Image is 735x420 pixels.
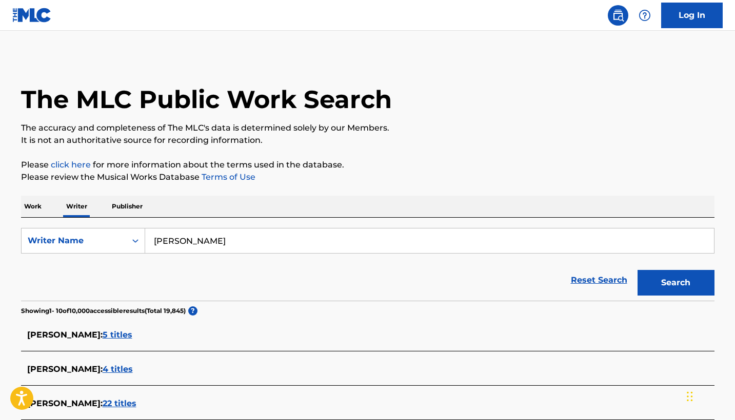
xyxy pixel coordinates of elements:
[27,398,103,408] span: [PERSON_NAME] :
[21,228,714,301] form: Search Form
[21,84,392,115] h1: The MLC Public Work Search
[21,171,714,183] p: Please review the Musical Works Database
[661,3,723,28] a: Log In
[27,364,103,374] span: [PERSON_NAME] :
[200,172,255,182] a: Terms of Use
[103,330,132,340] span: 5 titles
[634,5,655,26] div: Help
[103,364,133,374] span: 4 titles
[109,196,146,217] p: Publisher
[21,159,714,171] p: Please for more information about the terms used in the database.
[687,381,693,412] div: Drag
[638,270,714,296] button: Search
[639,9,651,22] img: help
[103,398,136,408] span: 22 titles
[51,160,91,170] a: click here
[684,371,735,420] iframe: Chat Widget
[612,9,624,22] img: search
[566,269,632,291] a: Reset Search
[21,134,714,146] p: It is not an authoritative source for recording information.
[12,8,52,23] img: MLC Logo
[28,235,120,247] div: Writer Name
[21,122,714,134] p: The accuracy and completeness of The MLC's data is determined solely by our Members.
[27,330,103,340] span: [PERSON_NAME] :
[21,306,186,316] p: Showing 1 - 10 of 10,000 accessible results (Total 19,845 )
[188,306,197,316] span: ?
[608,5,628,26] a: Public Search
[21,196,45,217] p: Work
[63,196,90,217] p: Writer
